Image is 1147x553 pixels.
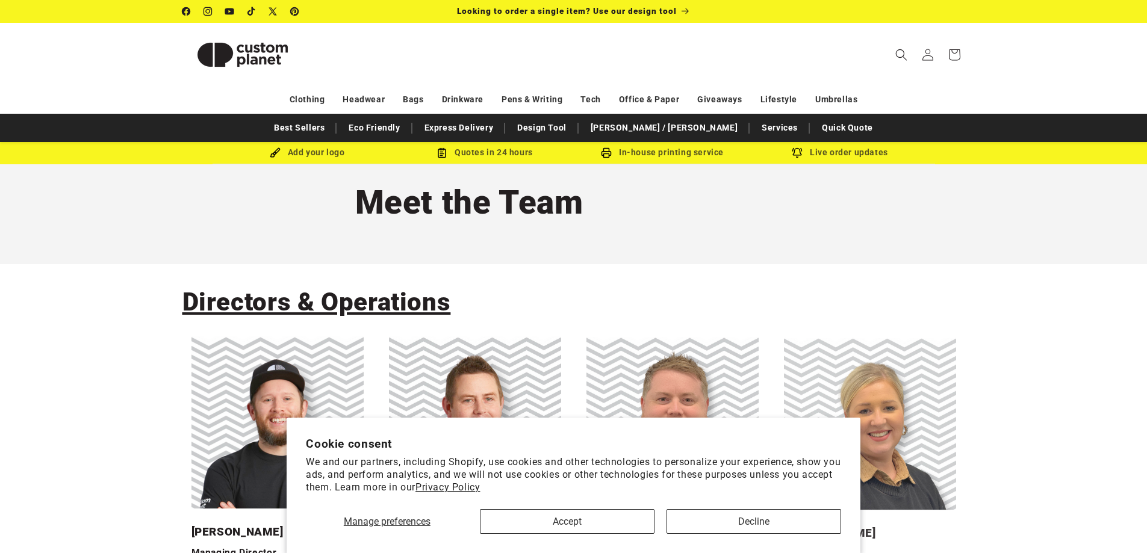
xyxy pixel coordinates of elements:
[756,117,804,138] a: Services
[457,6,677,16] span: Looking to order a single item? Use our design tool
[306,509,468,534] button: Manage preferences
[585,117,744,138] a: [PERSON_NAME] / [PERSON_NAME]
[418,117,500,138] a: Express Delivery
[355,181,792,223] h1: Meet the Team
[268,117,331,138] a: Best Sellers
[270,147,281,158] img: Brush Icon
[344,516,431,527] span: Manage preferences
[792,147,803,158] img: Order updates
[480,509,654,534] button: Accept
[888,42,915,68] summary: Search
[191,524,364,540] h3: [PERSON_NAME]
[437,147,447,158] img: Order Updates Icon
[619,89,679,110] a: Office & Paper
[306,437,841,451] h2: Cookie consent
[343,117,406,138] a: Eco Friendly
[178,23,307,86] a: Custom Planet
[815,89,857,110] a: Umbrellas
[182,287,451,317] span: Directors & Operations
[415,481,480,493] a: Privacy Policy
[816,117,879,138] a: Quick Quote
[290,89,325,110] a: Clothing
[751,145,929,160] div: Live order updates
[403,89,423,110] a: Bags
[697,89,742,110] a: Giveaways
[396,145,574,160] div: Quotes in 24 hours
[182,28,303,82] img: Custom Planet
[219,145,396,160] div: Add your logo
[574,145,751,160] div: In-house printing service
[667,509,841,534] button: Decline
[442,89,483,110] a: Drinkware
[306,456,841,493] p: We and our partners, including Shopify, use cookies and other technologies to personalize your ex...
[502,89,562,110] a: Pens & Writing
[601,147,612,158] img: In-house printing
[580,89,600,110] a: Tech
[511,117,573,138] a: Design Tool
[784,524,956,540] h3: [PERSON_NAME]
[760,89,797,110] a: Lifestyle
[343,89,385,110] a: Headwear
